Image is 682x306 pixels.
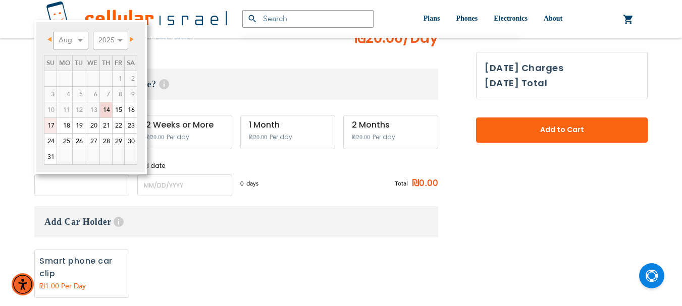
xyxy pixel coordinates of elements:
select: Select year [93,32,128,49]
span: Saturday [127,58,135,68]
a: 26 [73,134,85,149]
div: 1 Month [249,120,327,130]
a: Prev [45,33,58,46]
img: Cellular Israel Logo [46,1,227,37]
span: ₪20.00 [146,134,164,141]
a: 29 [113,134,124,149]
input: MM/DD/YYYY [34,174,129,196]
span: 13 [85,102,99,117]
span: ₪0.00 [408,176,438,191]
span: 8 [113,87,124,102]
span: Help [159,79,169,89]
a: 31 [44,149,57,164]
span: 11 [57,102,72,117]
a: 14 [100,102,112,117]
span: 4 [57,87,72,102]
div: 2 Weeks or More [146,120,224,130]
div: Accessibility Menu [12,273,34,295]
a: 15 [113,102,124,117]
a: 27 [85,134,99,149]
span: Total [395,179,408,188]
button: Add to Cart [476,117,648,143]
span: 6 [85,87,99,102]
span: Per day [167,133,189,142]
span: Next [130,37,134,42]
a: 19 [73,118,85,133]
label: End date [137,161,232,170]
a: 16 [125,102,137,117]
a: 28 [100,134,112,149]
input: Search [242,10,374,28]
div: 2 Months [352,120,430,130]
span: /Day [403,28,438,48]
span: ₪20.00 [354,28,438,48]
span: Monday [59,58,70,68]
span: About [544,15,562,22]
span: Per day [373,133,395,142]
span: Add to Cart [509,125,614,135]
span: 5 [73,87,85,102]
a: 23 [125,118,137,133]
span: Sunday [46,58,55,68]
a: Next [124,33,136,46]
span: Prev [47,37,51,42]
span: Help [114,217,124,227]
span: 1 [113,71,124,86]
h3: [DATE] Charges [485,60,639,76]
span: Phones [456,15,478,22]
h3: When do you need service? [34,69,438,100]
span: 9 [125,87,137,102]
span: Tuesday [75,58,83,68]
a: 21 [100,118,112,133]
a: 17 [44,118,57,133]
a: 22 [113,118,124,133]
span: 10 [44,102,57,117]
span: 3 [44,87,57,102]
span: Electronics [494,15,528,22]
span: days [246,179,258,188]
span: 7 [100,87,112,102]
a: 20 [85,118,99,133]
span: ₪20.00 [249,134,267,141]
span: Thursday [102,58,110,68]
span: Friday [115,58,122,68]
a: 30 [125,134,137,149]
h3: Add Car Holder [34,206,438,237]
span: Wednesday [87,58,97,68]
span: 0 [240,179,246,188]
a: 24 [44,134,57,149]
span: 12 [73,102,85,117]
a: 18 [57,118,72,133]
span: ₪20.00 [352,134,370,141]
h3: [DATE] Total [485,76,547,91]
select: Select month [53,32,88,49]
span: 2 [125,71,137,86]
span: Per day [270,133,292,142]
a: 25 [57,134,72,149]
span: Plans [424,15,440,22]
input: MM/DD/YYYY [137,174,232,196]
